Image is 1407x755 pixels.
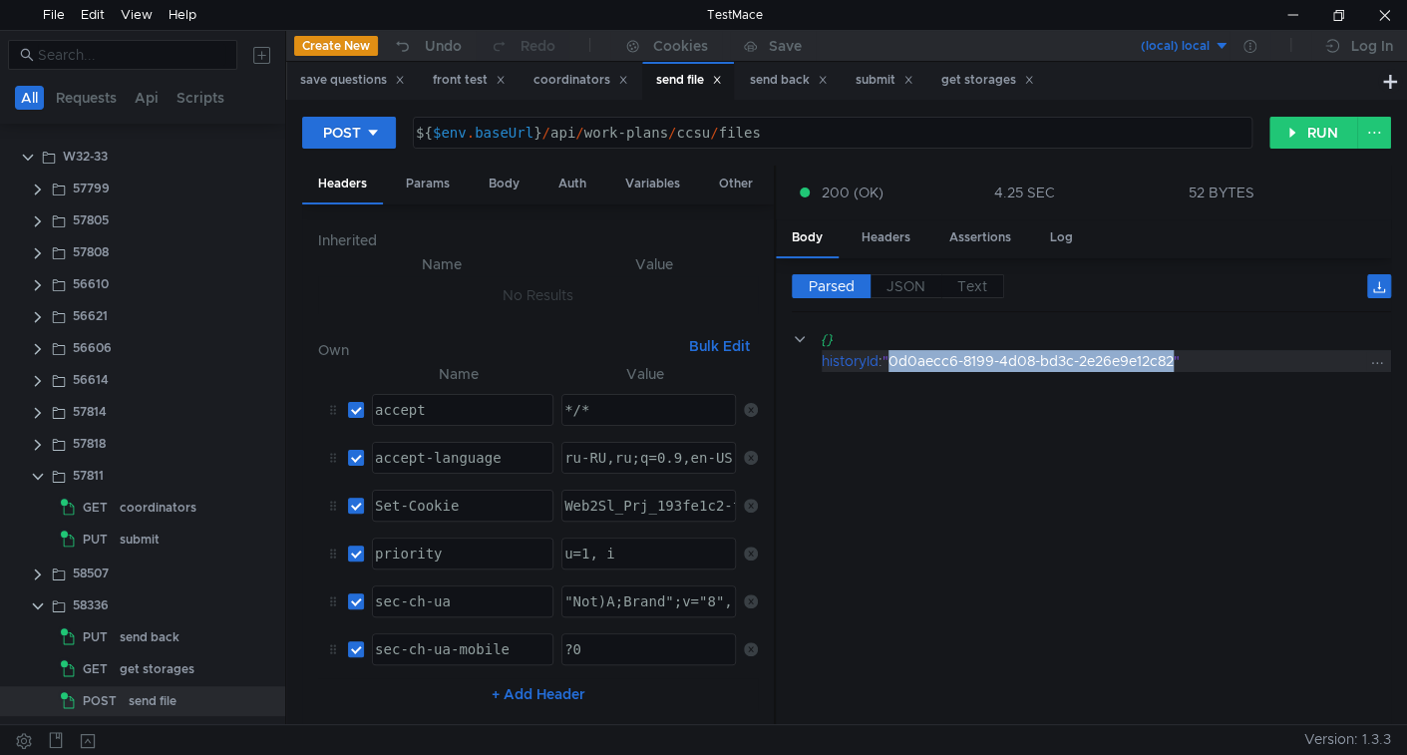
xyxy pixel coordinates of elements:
div: POST [323,122,361,144]
div: Log In [1351,34,1393,58]
span: Parsed [809,277,855,295]
button: + Add Header [484,682,593,706]
div: Variables [609,166,696,202]
th: Value [549,252,758,276]
button: RUN [1269,117,1358,149]
button: Api [129,86,165,110]
div: 57814 [73,397,107,427]
div: {} [820,328,1362,350]
div: send file [656,70,722,91]
div: 57808 [73,237,109,267]
h6: Own [318,338,681,362]
div: Undo [425,34,462,58]
div: 4.25 SEC [994,184,1055,201]
div: send back [750,70,828,91]
div: submit [120,525,160,555]
div: 56606 [73,333,112,363]
div: Body [473,166,535,202]
div: (local) local [1141,37,1210,56]
button: Create New [294,36,378,56]
span: 200 (OK) [822,182,883,203]
div: Other [703,166,769,202]
button: (local) local [1091,30,1230,62]
span: JSON [886,277,925,295]
div: coordinators [120,493,196,523]
input: Search... [38,44,225,66]
div: Headers [846,219,926,256]
div: 58507 [73,559,109,588]
div: send file [129,686,176,716]
div: front test [433,70,506,91]
div: 56614 [73,365,109,395]
span: GET [83,654,108,684]
div: send back [120,622,179,652]
div: W32-33 [63,142,108,172]
div: Params [390,166,466,202]
div: Headers [302,166,383,204]
th: Value [553,362,736,386]
div: 56621 [73,301,108,331]
div: 56610 [73,269,109,299]
button: Scripts [171,86,230,110]
div: get storages [941,70,1034,91]
div: historyId [822,350,879,372]
div: coordinators [533,70,628,91]
button: Bulk Edit [681,334,758,358]
div: 57805 [73,205,109,235]
button: Redo [476,31,569,61]
span: Version: 1.3.3 [1304,725,1391,754]
div: 57799 [73,174,110,203]
div: Log [1034,219,1089,256]
div: submit [856,70,913,91]
span: GET [83,493,108,523]
div: Auth [542,166,602,202]
button: Requests [50,86,123,110]
span: PUT [83,622,108,652]
div: Cookies [653,34,708,58]
span: POST [83,686,117,716]
button: Undo [378,31,476,61]
span: PUT [83,525,108,555]
button: All [15,86,44,110]
div: "0d0aecc6-8199-4d08-bd3c-2e26e9e12c82" [882,350,1366,372]
div: 57811 [73,461,104,491]
div: 58336 [73,590,109,620]
div: 57818 [73,429,106,459]
div: Save [769,39,802,53]
button: POST [302,117,396,149]
div: 52 BYTES [1189,184,1254,201]
nz-embed-empty: No Results [503,286,573,304]
th: Name [334,252,549,276]
div: Body [776,219,839,258]
span: Text [957,277,987,295]
div: get storages [120,654,194,684]
div: : [822,350,1391,372]
h6: Inherited [318,228,758,252]
th: Name [364,362,553,386]
div: save questions [300,70,405,91]
div: Redo [521,34,555,58]
div: Assertions [933,219,1027,256]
